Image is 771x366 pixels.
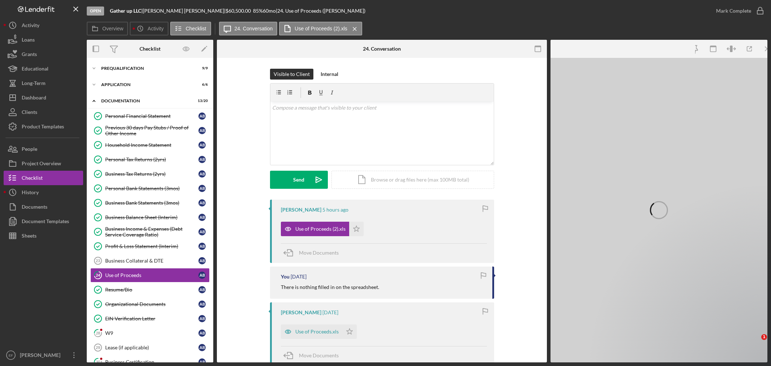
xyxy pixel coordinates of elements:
[147,26,163,31] label: Activity
[281,346,346,365] button: Move Documents
[281,310,321,315] div: [PERSON_NAME]
[235,26,273,31] label: 24. Conversation
[295,329,339,335] div: Use of Proceeds.xls
[90,311,210,326] a: EIN Verification LetterAB
[105,113,198,119] div: Personal Financial Statement
[18,348,65,364] div: [PERSON_NAME]
[105,258,198,264] div: Business Collateral & DTE
[90,254,210,268] a: 23Business Collateral & DTEAB
[22,185,39,201] div: History
[22,105,37,121] div: Clients
[198,315,206,322] div: A B
[22,76,46,92] div: Long-Term
[87,22,128,35] button: Overview
[87,7,104,16] div: Open
[110,8,143,14] div: |
[4,76,83,90] button: Long-Term
[4,348,83,362] button: EF[PERSON_NAME]
[105,200,198,206] div: Business Bank Statements (3mos)
[321,69,338,80] div: Internal
[90,152,210,167] a: Personal Tax Returns (2yrs)AB
[709,4,767,18] button: Mark Complete
[22,119,64,136] div: Product Templates
[195,66,208,71] div: 9 / 9
[281,244,346,262] button: Move Documents
[96,331,100,335] tspan: 28
[198,286,206,293] div: A B
[279,22,362,35] button: Use of Proceeds (2).xls
[105,214,198,220] div: Business Balance Sheet (Interim)
[198,243,206,250] div: A B
[170,22,211,35] button: Checklist
[105,226,198,238] div: Business Income & Expenses (Debt Service Coverage Ratio)
[761,334,767,340] span: 1
[291,274,307,280] time: 2025-08-16 15:55
[4,214,83,229] button: Document Templates
[22,90,46,107] div: Dashboard
[198,272,206,279] div: A B
[90,282,210,297] a: Resume/BioAB
[4,61,83,76] button: Educational
[281,207,321,213] div: [PERSON_NAME]
[270,171,328,189] button: Send
[293,171,304,189] div: Send
[186,26,206,31] label: Checklist
[105,171,198,177] div: Business Tax Returns (2yrs)
[105,287,198,293] div: Resume/Bio
[198,257,206,264] div: A B
[4,185,83,200] a: History
[198,112,206,120] div: A B
[4,18,83,33] button: Activity
[195,82,208,87] div: 6 / 6
[140,46,160,52] div: Checklist
[299,352,339,358] span: Move Documents
[4,33,83,47] button: Loans
[281,283,379,291] p: There is nothing filled in on the spreadsheet.
[322,207,348,213] time: 2025-08-18 11:52
[198,199,206,207] div: A B
[281,222,364,236] button: Use of Proceeds (2).xls
[4,119,83,134] a: Product Templates
[22,156,61,173] div: Project Overview
[281,274,290,280] div: You
[195,99,208,103] div: 13 / 20
[198,344,206,351] div: A B
[198,358,206,366] div: A B
[22,200,47,216] div: Documents
[198,301,206,308] div: A B
[198,156,206,163] div: A B
[4,142,83,156] button: People
[274,69,310,80] div: Visible to Client
[90,210,210,225] a: Business Balance Sheet (Interim)AB
[4,229,83,243] a: Sheets
[4,171,83,185] button: Checklist
[90,196,210,210] a: Business Bank Statements (3mos)AB
[105,316,198,322] div: EIN Verification Letter
[96,359,100,364] tspan: 30
[96,259,100,263] tspan: 23
[90,123,210,138] a: Previous 30 days Pay Stubs / Proof of Other IncomeAB
[105,330,198,336] div: W9
[281,324,357,339] button: Use of Proceeds.xls
[90,239,210,254] a: Profit & Loss Statement (Interim)AB
[90,340,210,355] a: 29Lease (if applicable)AB
[9,353,13,357] text: EF
[4,90,83,105] button: Dashboard
[105,142,198,148] div: Household Income Statement
[4,105,83,119] button: Clients
[101,99,190,103] div: Documentation
[96,273,100,277] tspan: 24
[143,8,226,14] div: [PERSON_NAME] [PERSON_NAME] |
[4,156,83,171] a: Project Overview
[198,170,206,178] div: A B
[4,47,83,61] a: Grants
[105,301,198,307] div: Organizational Documents
[363,46,401,52] div: 24. Conversation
